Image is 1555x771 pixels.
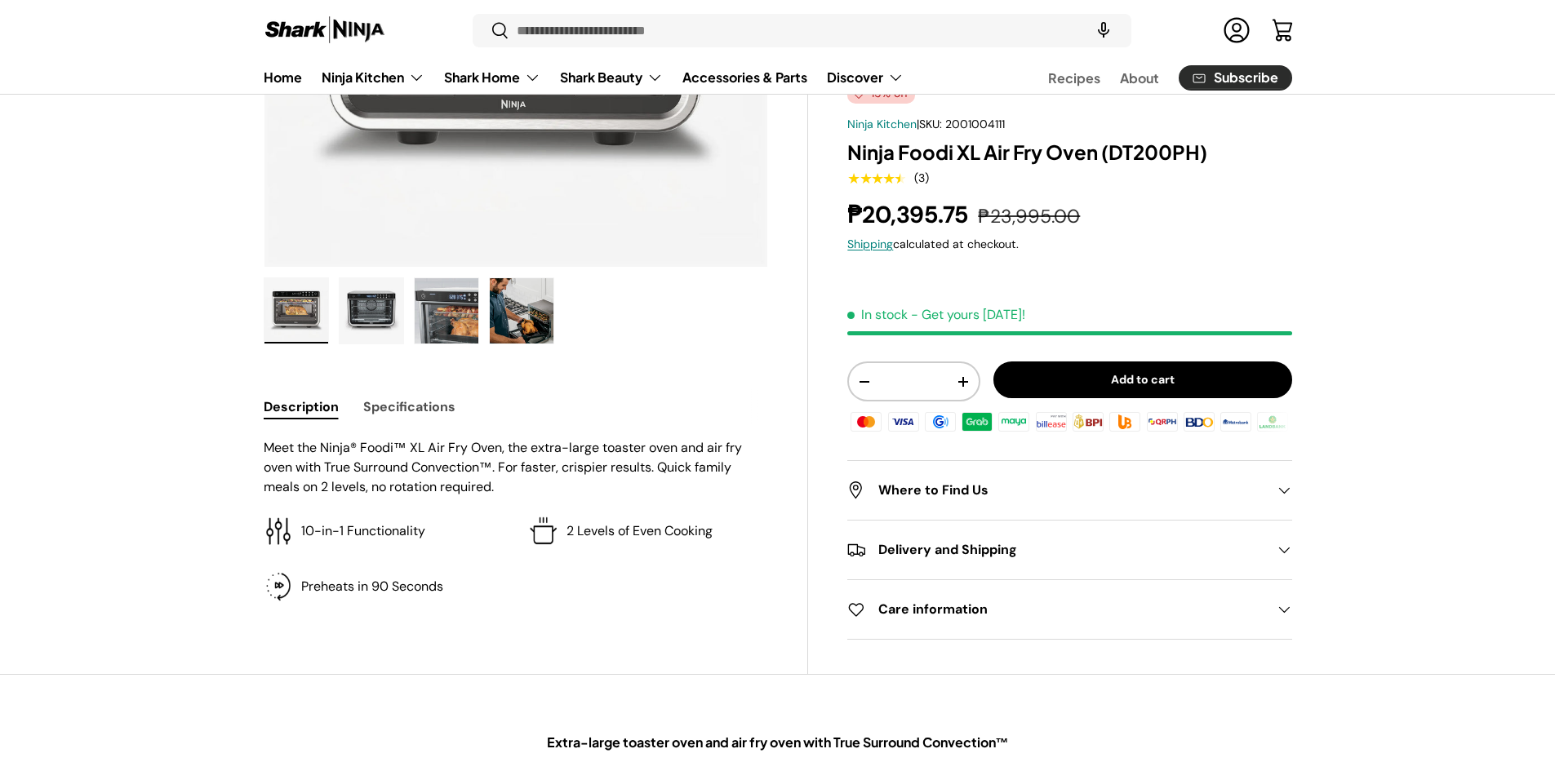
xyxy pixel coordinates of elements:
[847,199,972,230] strong: ₱20,395.75
[847,140,1291,165] h1: Ninja Foodi XL Air Fry Oven (DT200PH)
[847,521,1291,579] summary: Delivery and Shipping
[847,540,1265,560] h2: Delivery and Shipping
[1144,409,1180,433] img: qrph
[917,116,1005,131] span: |
[363,388,455,425] button: Specifications
[264,388,339,425] button: Description
[945,116,1005,131] span: 2001004111
[301,521,425,541] p: 10-in-1 Functionality
[848,409,884,433] img: master
[490,278,553,343] img: a-guy-enjoying-his-freshly-cooked-food-with-ninja-foodi-xl-air-fry-oven-view-sharkninja-philippines
[264,278,328,343] img: ninja-foodi-xl-air-fry-oven-with-sample-food-content-full-view-sharkninja-philippines
[1009,61,1292,94] nav: Secondary
[1120,62,1159,94] a: About
[1214,72,1278,85] span: Subscribe
[264,61,302,93] a: Home
[1181,409,1217,433] img: bdo
[919,116,942,131] span: SKU:
[1077,13,1130,49] speech-search-button: Search by voice
[911,306,1025,323] p: - Get yours [DATE]!
[847,481,1265,500] h2: Where to Find Us
[312,61,434,94] summary: Ninja Kitchen
[682,61,807,93] a: Accessories & Parts
[847,461,1291,520] summary: Where to Find Us
[550,61,673,94] summary: Shark Beauty
[264,439,742,495] span: Meet the Ninja® Foodi™ XL Air Fry Oven, the extra-large toaster oven and air fry oven with True S...
[434,61,550,94] summary: Shark Home
[1048,62,1100,94] a: Recipes
[301,577,443,596] p: Preheats in 90 Seconds
[1107,409,1143,433] img: ubp
[1255,409,1291,433] img: landbank
[847,237,893,251] a: Shipping
[566,521,713,541] p: 2 Levels of Even Cooking
[360,733,1196,752] p: Extra-large toaster oven and air fry oven with True Surround Convection™
[817,61,913,94] summary: Discover
[847,171,905,186] div: 4.33 out of 5.0 stars
[847,306,908,323] span: In stock
[914,172,929,184] div: (3)
[978,204,1080,228] s: ₱23,995.00
[993,361,1292,398] button: Add to cart
[847,236,1291,253] div: calculated at checkout.
[996,409,1032,433] img: maya
[847,580,1291,639] summary: Care information
[415,278,478,343] img: ninja-foodi-xl-air-fry-oven-with-sample-food-contents-zoom-view-sharkninja-philippines
[847,171,905,187] span: ★★★★★
[847,116,917,131] a: Ninja Kitchen
[922,409,958,433] img: gcash
[264,61,904,94] nav: Primary
[847,600,1265,619] h2: Care information
[264,15,386,47] img: Shark Ninja Philippines
[1070,409,1106,433] img: bpi
[1179,65,1292,91] a: Subscribe
[1033,409,1069,433] img: billease
[1218,409,1254,433] img: metrobank
[340,278,403,343] img: ninja-foodi-xl-air-fry-oven-power-on-mode-full-view-sharkninja-philippines
[959,409,995,433] img: grabpay
[885,409,921,433] img: visa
